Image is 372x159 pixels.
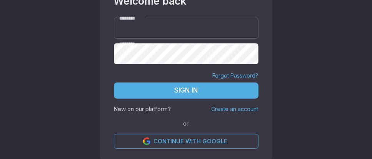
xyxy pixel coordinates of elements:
[114,134,259,149] a: Continue with Google
[114,83,259,99] button: Sign In
[212,106,259,112] a: Create an account
[213,72,259,79] a: Forgot Password?
[182,119,191,128] span: or
[114,105,171,113] p: New on our platform?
